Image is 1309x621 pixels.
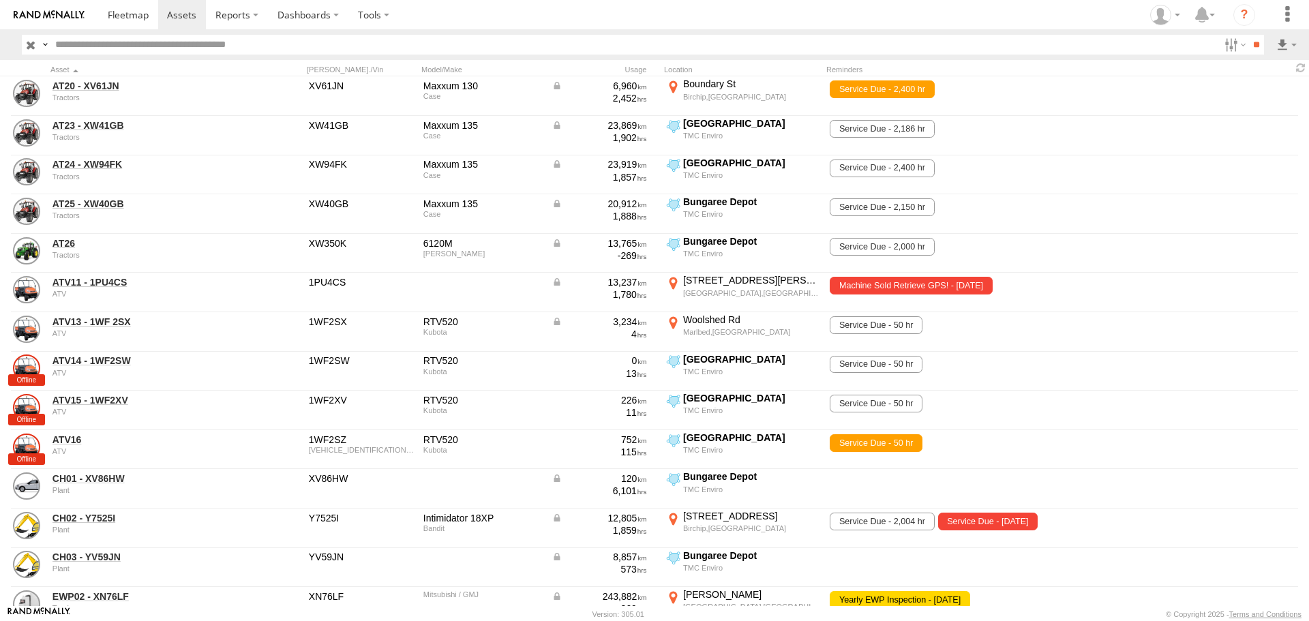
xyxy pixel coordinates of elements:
[421,65,544,74] div: Model/Make
[552,603,647,615] div: 369
[13,394,40,421] a: View Asset Details
[423,132,542,140] div: Case
[552,367,647,380] div: 13
[664,235,821,272] label: Click to View Current Location
[552,354,647,367] div: 0
[52,276,239,288] a: ATV11 - 1PU4CS
[683,431,819,444] div: [GEOGRAPHIC_DATA]
[683,392,819,404] div: [GEOGRAPHIC_DATA]
[423,158,542,170] div: Maxxum 135
[52,486,239,494] div: undefined
[683,288,819,298] div: [GEOGRAPHIC_DATA],[GEOGRAPHIC_DATA]
[683,131,819,140] div: TMC Enviro
[309,316,414,328] div: 1WF2SX
[552,237,647,249] div: Data from Vehicle CANbus
[552,171,647,183] div: 1,857
[830,434,922,452] span: Service Due - 50 hr
[683,209,819,219] div: TMC Enviro
[1219,35,1248,55] label: Search Filter Options
[52,93,239,102] div: undefined
[423,328,542,336] div: Kubota
[52,211,239,219] div: undefined
[423,237,542,249] div: 6120M
[552,119,647,132] div: Data from Vehicle CANbus
[309,119,414,132] div: XW41GB
[938,513,1038,530] span: Service Due - 08/03/2025
[52,564,239,573] div: undefined
[552,198,647,210] div: Data from Vehicle CANbus
[1275,35,1298,55] label: Export results as...
[552,551,647,563] div: Data from Vehicle CANbus
[423,434,542,446] div: RTV520
[423,198,542,210] div: Maxxum 135
[830,277,992,294] span: Machine Sold Retrieve GPS! - 03/05/2025
[683,274,819,286] div: [STREET_ADDRESS][PERSON_NAME]
[664,314,821,350] label: Click to View Current Location
[552,132,647,144] div: 1,902
[309,590,414,603] div: XN76LF
[683,157,819,169] div: [GEOGRAPHIC_DATA]
[830,316,922,334] span: Service Due - 50 hr
[683,549,819,562] div: Bungaree Depot
[552,524,647,536] div: 1,859
[423,590,542,599] div: Mitsubishi / GMJ
[552,249,647,262] div: -269
[423,171,542,179] div: Case
[423,524,542,532] div: Bandit
[1293,61,1309,74] span: Refresh
[13,80,40,107] a: View Asset Details
[309,276,414,288] div: 1PU4CS
[664,196,821,232] label: Click to View Current Location
[664,117,821,154] label: Click to View Current Location
[664,431,821,468] label: Click to View Current Location
[683,563,819,573] div: TMC Enviro
[309,472,414,485] div: XV86HW
[826,65,1044,74] div: Reminders
[52,316,239,328] a: ATV13 - 1WF 2SX
[52,434,239,446] a: ATV16
[52,447,239,455] div: undefined
[830,160,934,177] span: Service Due - 2,400 hr
[550,65,659,74] div: Usage
[309,394,414,406] div: 1WF2XV
[683,314,819,326] div: Woolshed Rd
[52,354,239,367] a: ATV14 - 1WF2SW
[13,434,40,461] a: View Asset Details
[552,276,647,288] div: Data from Vehicle CANbus
[52,604,239,612] div: undefined
[664,78,821,115] label: Click to View Current Location
[552,80,647,92] div: Data from Vehicle CANbus
[552,288,647,301] div: 1,780
[50,65,241,74] div: Click to Sort
[683,406,819,415] div: TMC Enviro
[52,512,239,524] a: CH02 - Y7525I
[52,590,239,603] a: EWP02 - XN76LF
[52,551,239,563] a: CH03 - YV59JN
[13,276,40,303] a: View Asset Details
[423,367,542,376] div: Kubota
[830,198,934,216] span: Service Due - 2,150 hr
[664,549,821,586] label: Click to View Current Location
[683,470,819,483] div: Bungaree Depot
[423,210,542,218] div: Case
[830,356,922,374] span: Service Due - 50 hr
[552,590,647,603] div: Data from Vehicle CANbus
[683,353,819,365] div: [GEOGRAPHIC_DATA]
[552,485,647,497] div: 6,101
[552,316,647,328] div: Data from Vehicle CANbus
[683,524,819,533] div: Birchip,[GEOGRAPHIC_DATA]
[683,602,819,611] div: [GEOGRAPHIC_DATA],[GEOGRAPHIC_DATA]
[552,563,647,575] div: 573
[552,434,647,446] div: 752
[683,196,819,208] div: Bungaree Depot
[13,237,40,264] a: View Asset Details
[13,354,40,382] a: View Asset Details
[683,588,819,601] div: [PERSON_NAME]
[552,328,647,340] div: 4
[309,198,414,210] div: XW40GB
[309,446,414,454] div: A5KA1DGAPPG018999
[52,472,239,485] a: CH01 - XV86HW
[52,526,239,534] div: undefined
[683,249,819,258] div: TMC Enviro
[830,513,934,530] span: Service Due - 2,004 hr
